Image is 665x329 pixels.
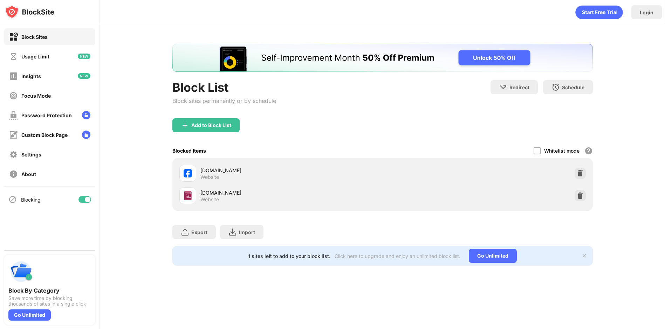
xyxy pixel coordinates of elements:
img: new-icon.svg [78,73,90,79]
div: Insights [21,73,41,79]
div: Go Unlimited [469,249,517,263]
img: logo-blocksite.svg [5,5,54,19]
div: About [21,171,36,177]
div: Go Unlimited [8,309,51,321]
img: lock-menu.svg [82,111,90,119]
div: Blocked Items [172,148,206,154]
div: Block Sites [21,34,48,40]
img: push-categories.svg [8,259,34,284]
img: settings-off.svg [9,150,18,159]
div: Blocking [21,197,41,203]
div: Schedule [562,84,584,90]
img: favicons [184,191,192,200]
div: Click here to upgrade and enjoy an unlimited block list. [335,253,460,259]
img: new-icon.svg [78,54,90,59]
img: block-on.svg [9,33,18,41]
iframe: Banner [172,44,593,72]
div: Block sites permanently or by schedule [172,97,276,104]
div: Save more time by blocking thousands of sites in a single click [8,295,91,307]
img: blocking-icon.svg [8,195,17,204]
div: [DOMAIN_NAME] [200,189,383,196]
img: about-off.svg [9,170,18,178]
div: Whitelist mode [544,148,580,154]
img: password-protection-off.svg [9,111,18,120]
div: Website [200,174,219,180]
div: 1 sites left to add to your block list. [248,253,330,259]
img: time-usage-off.svg [9,52,18,61]
div: Add to Block List [191,122,231,128]
div: Settings [21,152,41,157]
img: customize-block-page-off.svg [9,131,18,139]
div: Export [191,229,207,235]
div: Login [640,9,653,15]
div: Import [239,229,255,235]
div: Focus Mode [21,93,51,99]
img: x-button.svg [582,253,587,259]
div: Password Protection [21,112,72,118]
img: favicons [184,169,192,177]
div: [DOMAIN_NAME] [200,167,383,174]
div: Redirect [509,84,529,90]
img: lock-menu.svg [82,131,90,139]
div: Block List [172,80,276,94]
div: Block By Category [8,287,91,294]
div: Website [200,196,219,203]
div: animation [575,5,623,19]
img: focus-off.svg [9,91,18,100]
div: Custom Block Page [21,132,68,138]
div: Usage Limit [21,54,49,59]
img: insights-off.svg [9,72,18,80]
